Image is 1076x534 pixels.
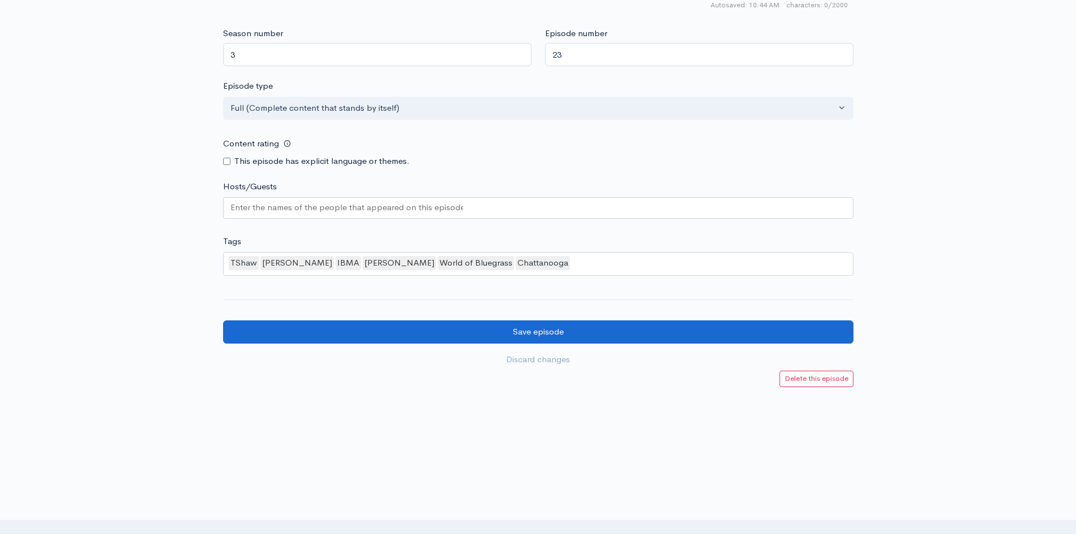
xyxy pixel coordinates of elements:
[230,102,836,115] div: Full (Complete content that stands by itself)
[234,155,410,168] label: This episode has explicit language or themes.
[223,132,279,155] label: Content rating
[223,235,241,248] label: Tags
[260,256,334,270] div: [PERSON_NAME]
[230,201,463,214] input: Enter the names of the people that appeared on this episode
[223,80,273,93] label: Episode type
[516,256,570,270] div: Chattanooga
[223,43,532,66] input: Enter season number for this episode
[438,256,514,270] div: World of Bluegrass
[363,256,436,270] div: [PERSON_NAME]
[785,374,848,383] small: Delete this episode
[223,97,853,120] button: Full (Complete content that stands by itself)
[545,27,607,40] label: Episode number
[223,348,853,371] a: Discard changes
[223,180,277,193] label: Hosts/Guests
[545,43,853,66] input: Enter episode number
[336,256,361,270] div: IBMA
[779,371,853,387] a: Delete this episode
[223,27,283,40] label: Season number
[229,256,259,270] div: TShaw
[223,320,853,344] input: Save episode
